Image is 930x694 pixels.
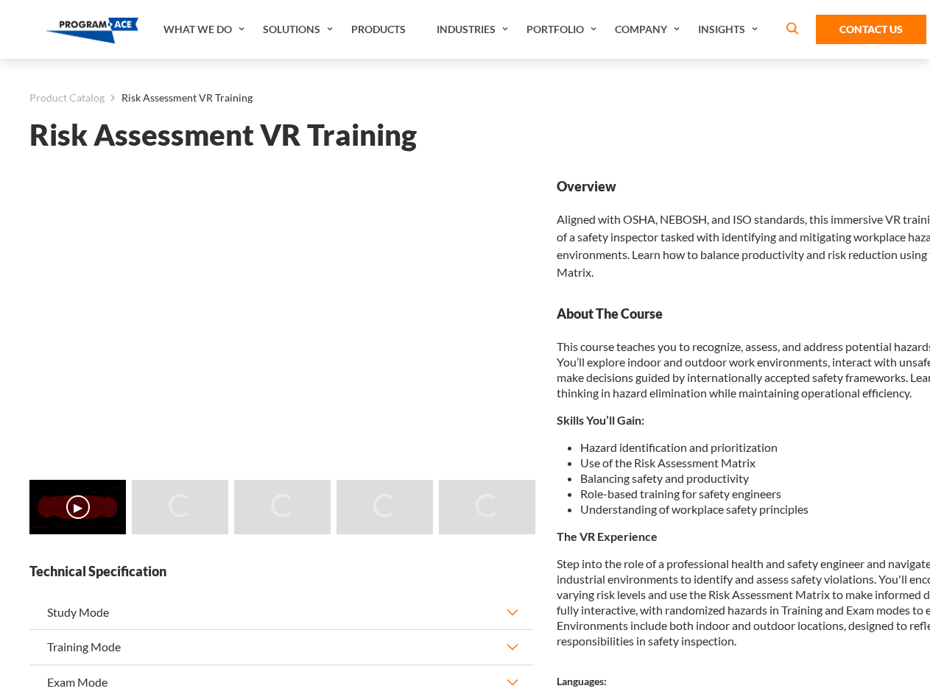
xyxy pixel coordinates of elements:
[29,480,126,534] img: Risk Assessment VR Training - Video 0
[105,88,253,107] li: Risk Assessment VR Training
[46,18,139,43] img: Program-Ace
[29,595,533,629] button: Study Mode
[816,15,926,44] a: Contact Us
[66,495,90,519] button: ▶
[29,177,533,461] iframe: Risk Assessment VR Training - Video 0
[29,88,105,107] a: Product Catalog
[29,630,533,664] button: Training Mode
[557,675,607,687] strong: Languages:
[29,562,533,581] strong: Technical Specification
